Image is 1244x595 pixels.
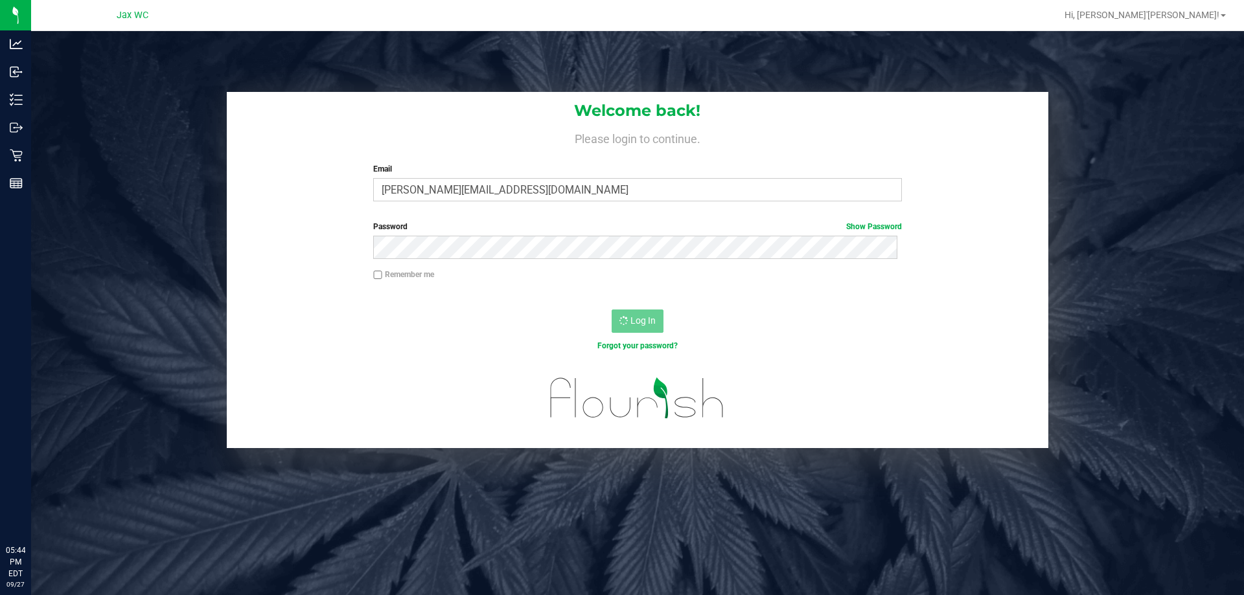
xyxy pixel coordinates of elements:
[535,365,740,431] img: flourish_logo.svg
[846,222,902,231] a: Show Password
[10,149,23,162] inline-svg: Retail
[10,93,23,106] inline-svg: Inventory
[597,341,678,350] a: Forgot your password?
[6,579,25,589] p: 09/27
[373,271,382,280] input: Remember me
[10,65,23,78] inline-svg: Inbound
[10,38,23,51] inline-svg: Analytics
[373,222,408,231] span: Password
[227,129,1048,145] h4: Please login to continue.
[373,269,434,280] label: Remember me
[6,544,25,579] p: 05:44 PM EDT
[612,309,663,333] button: Log In
[227,102,1048,119] h1: Welcome back!
[373,163,901,175] label: Email
[10,177,23,190] inline-svg: Reports
[630,315,656,326] span: Log In
[10,121,23,134] inline-svg: Outbound
[1065,10,1219,20] span: Hi, [PERSON_NAME]'[PERSON_NAME]!
[117,10,148,21] span: Jax WC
